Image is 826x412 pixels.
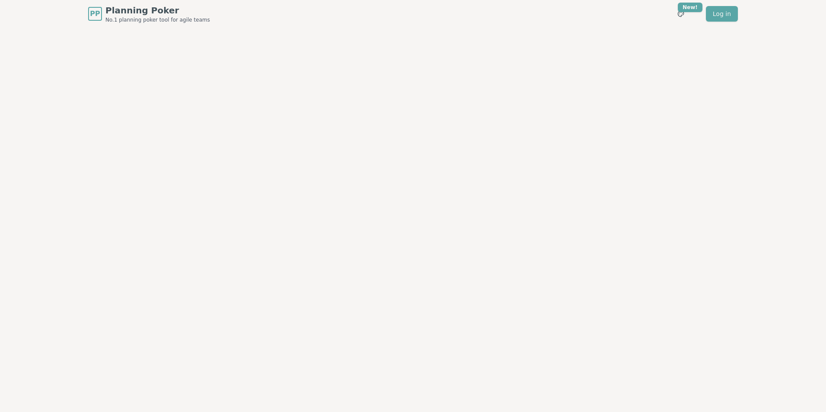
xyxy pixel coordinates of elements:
[105,4,210,16] span: Planning Poker
[90,9,100,19] span: PP
[88,4,210,23] a: PPPlanning PokerNo.1 planning poker tool for agile teams
[673,6,689,22] button: New!
[105,16,210,23] span: No.1 planning poker tool for agile teams
[678,3,702,12] div: New!
[706,6,738,22] a: Log in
